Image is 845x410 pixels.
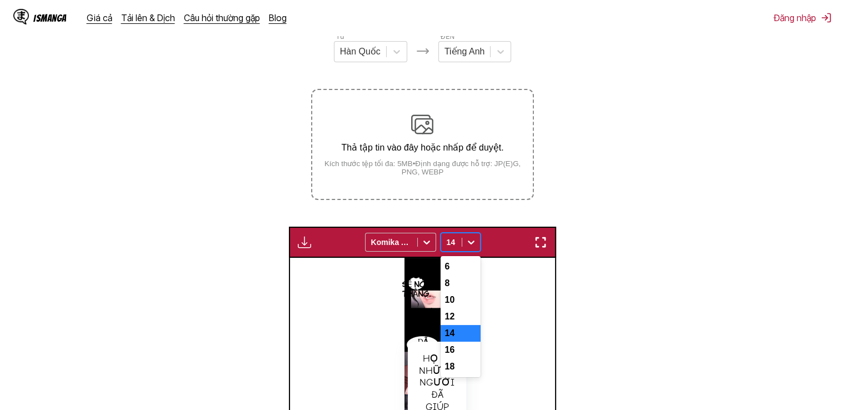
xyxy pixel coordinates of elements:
font: Thả tập tin vào đây hoặc nhấp để duyệt. [341,143,503,152]
font: Họ là những người đã giúp bạn tạo ra nô lệ. [408,307,438,384]
font: • [413,159,416,168]
font: Kích thước tệp tối đa: 5MB [324,159,413,168]
img: Logo IsManga [13,9,29,24]
a: Giá cả [87,12,112,23]
font: ĐẾN [441,33,454,41]
img: Biểu tượng ngôn ngữ [416,44,429,58]
div: 8 [441,275,481,292]
div: 10 [441,292,481,308]
div: 14 [441,325,481,342]
a: Logo IsMangaIsManga [13,9,87,27]
div: 18 [441,358,481,375]
div: 6 [441,258,481,275]
img: Enter fullscreen [534,236,547,249]
div: 12 [441,308,481,325]
font: Tôi sẽ nói thẳng. [402,269,431,299]
font: Từ [336,33,344,41]
div: 16 [441,342,481,358]
font: Đăng nhập [774,12,816,23]
a: Câu hỏi thường gặp [184,12,260,23]
font: IsManga [33,13,67,23]
button: Đăng nhập [774,12,832,23]
font: Định dạng được hỗ trợ: JP(E)G, PNG, WEBP [402,159,521,176]
img: Đăng xuất [821,12,832,23]
img: Tải xuống hình ảnh đã dịch [298,236,311,249]
a: Tải lên & Dịch [121,12,175,23]
a: Blog [269,12,287,23]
